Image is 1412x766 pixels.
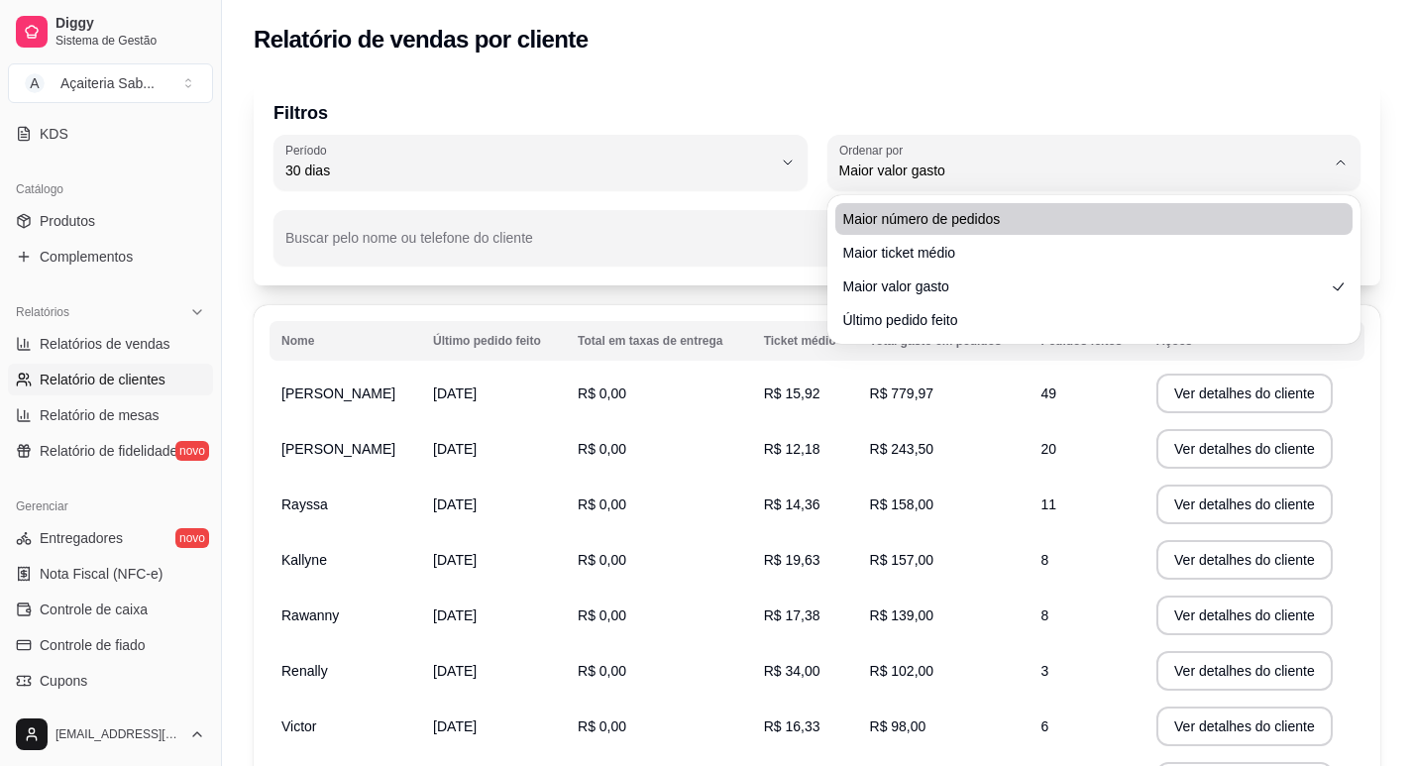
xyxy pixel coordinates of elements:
[1040,552,1048,568] span: 8
[60,73,155,93] div: Açaiteria Sab ...
[578,718,626,734] span: R$ 0,00
[8,63,213,103] button: Select a team
[40,528,123,548] span: Entregadores
[839,161,1326,180] span: Maior valor gasto
[16,304,69,320] span: Relatórios
[843,243,1326,263] span: Maior ticket médio
[764,496,820,512] span: R$ 14,36
[270,321,421,361] th: Nome
[1156,540,1333,580] button: Ver detalhes do cliente
[55,33,205,49] span: Sistema de Gestão
[578,385,626,401] span: R$ 0,00
[254,24,589,55] h2: Relatório de vendas por cliente
[843,276,1326,296] span: Maior valor gasto
[870,385,934,401] span: R$ 779,97
[1040,496,1056,512] span: 11
[1156,429,1333,469] button: Ver detalhes do cliente
[870,663,934,679] span: R$ 102,00
[752,321,858,361] th: Ticket médio
[281,552,327,568] span: Kallyne
[433,385,477,401] span: [DATE]
[285,236,1237,256] input: Buscar pelo nome ou telefone do cliente
[870,552,934,568] span: R$ 157,00
[433,552,477,568] span: [DATE]
[40,370,165,389] span: Relatório de clientes
[578,663,626,679] span: R$ 0,00
[281,607,339,623] span: Rawanny
[843,209,1326,229] span: Maior número de pedidos
[764,385,820,401] span: R$ 15,92
[1040,718,1048,734] span: 6
[281,385,395,401] span: [PERSON_NAME]
[55,726,181,742] span: [EMAIL_ADDRESS][DOMAIN_NAME]
[764,718,820,734] span: R$ 16,33
[870,441,934,457] span: R$ 243,50
[281,718,317,734] span: Victor
[433,718,477,734] span: [DATE]
[764,607,820,623] span: R$ 17,38
[1156,374,1333,413] button: Ver detalhes do cliente
[40,635,146,655] span: Controle de fiado
[870,607,934,623] span: R$ 139,00
[40,600,148,619] span: Controle de caixa
[870,496,934,512] span: R$ 158,00
[421,321,566,361] th: Último pedido feito
[8,173,213,205] div: Catálogo
[433,607,477,623] span: [DATE]
[870,718,926,734] span: R$ 98,00
[578,496,626,512] span: R$ 0,00
[843,310,1326,330] span: Último pedido feito
[281,663,328,679] span: Renally
[578,552,626,568] span: R$ 0,00
[764,552,820,568] span: R$ 19,63
[40,671,87,691] span: Cupons
[764,441,820,457] span: R$ 12,18
[764,663,820,679] span: R$ 34,00
[1040,441,1056,457] span: 20
[566,321,752,361] th: Total em taxas de entrega
[40,211,95,231] span: Produtos
[40,564,163,584] span: Nota Fiscal (NFC-e)
[281,496,328,512] span: Rayssa
[578,607,626,623] span: R$ 0,00
[40,405,160,425] span: Relatório de mesas
[40,441,177,461] span: Relatório de fidelidade
[433,441,477,457] span: [DATE]
[273,99,1360,127] p: Filtros
[285,161,772,180] span: 30 dias
[55,15,205,33] span: Diggy
[1040,663,1048,679] span: 3
[433,663,477,679] span: [DATE]
[1040,607,1048,623] span: 8
[1040,385,1056,401] span: 49
[40,334,170,354] span: Relatórios de vendas
[839,142,910,159] label: Ordenar por
[8,491,213,522] div: Gerenciar
[25,73,45,93] span: A
[1156,651,1333,691] button: Ver detalhes do cliente
[285,142,333,159] label: Período
[281,441,395,457] span: [PERSON_NAME]
[1156,596,1333,635] button: Ver detalhes do cliente
[1156,485,1333,524] button: Ver detalhes do cliente
[40,124,68,144] span: KDS
[1156,707,1333,746] button: Ver detalhes do cliente
[433,496,477,512] span: [DATE]
[40,247,133,267] span: Complementos
[578,441,626,457] span: R$ 0,00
